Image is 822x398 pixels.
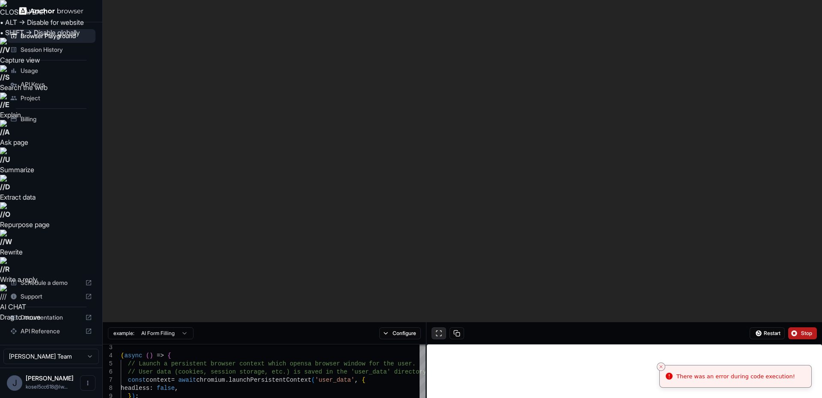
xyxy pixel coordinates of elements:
span: a browser window for the user. [308,360,416,367]
div: There was an error during code execution! [676,372,795,381]
span: false [157,385,175,392]
span: headless [121,385,149,392]
button: Restart [750,327,785,339]
span: context [146,377,171,383]
span: ( [121,352,124,359]
span: ( [146,352,149,359]
div: 5 [103,360,113,368]
span: chromium [196,377,225,383]
div: 6 [103,368,113,376]
span: Restart [764,330,780,337]
span: , [175,385,178,392]
span: await [178,377,196,383]
span: 'user_data' [315,377,354,383]
span: John U. [26,374,74,382]
span: { [167,352,171,359]
span: aved in the 'user_data' directory. [308,368,430,375]
button: Open menu [80,375,95,391]
button: Configure [379,327,421,339]
span: = [171,377,175,383]
div: 7 [103,376,113,384]
span: // Launch a persistent browser context which opens [128,360,308,367]
span: const [128,377,146,383]
span: , [354,377,358,383]
div: 3 [103,344,113,352]
button: Copy session ID [450,327,464,339]
span: launchPersistentContext [229,377,311,383]
span: ) [149,352,153,359]
button: Open in full screen [432,327,446,339]
span: example: [113,330,134,337]
span: . [225,377,229,383]
button: Close toast [657,362,665,371]
div: API Reference [7,324,95,338]
span: Stop [801,330,813,337]
span: { [362,377,365,383]
div: J [7,375,22,391]
span: : [149,385,153,392]
span: => [157,352,164,359]
button: Stop [788,327,817,339]
span: ( [311,377,315,383]
span: API Reference [21,327,82,335]
span: kosel5cc618@lwl.underseagolf.com [26,383,68,390]
div: 8 [103,384,113,392]
span: // User data (cookies, session storage, etc.) is s [128,368,308,375]
div: 4 [103,352,113,360]
span: async [124,352,142,359]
